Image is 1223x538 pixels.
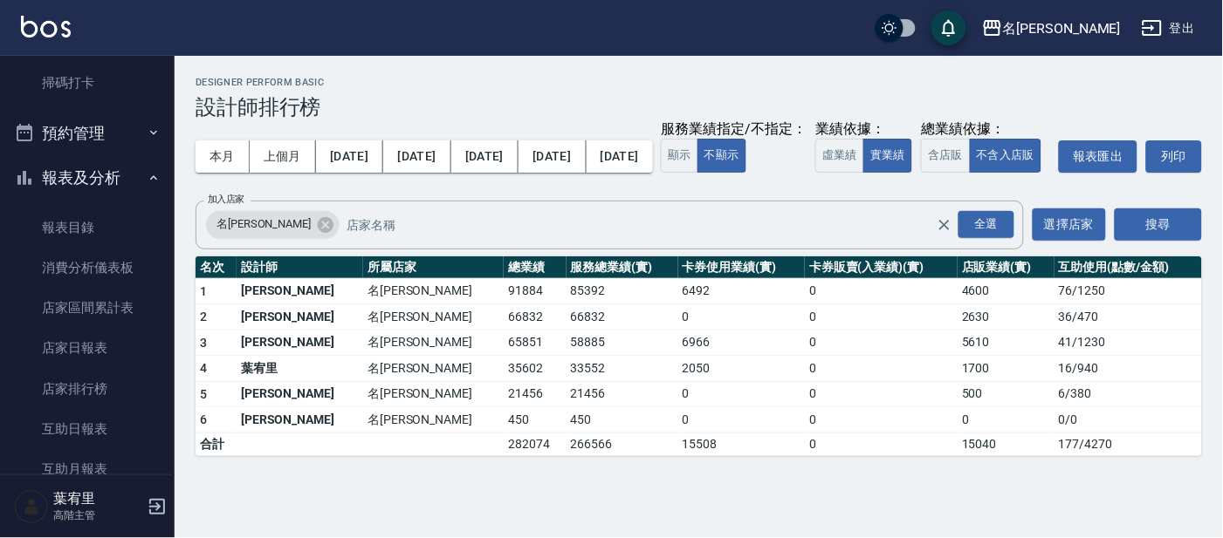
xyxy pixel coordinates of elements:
[7,63,168,103] a: 掃碼打卡
[206,211,340,239] div: 名[PERSON_NAME]
[815,139,864,173] button: 虛業績
[1033,208,1106,241] button: 選擇店家
[958,356,1055,382] td: 1700
[1059,140,1137,173] button: 報表匯出
[363,407,504,433] td: 名[PERSON_NAME]
[678,304,805,330] td: 0
[678,432,805,455] td: 15508
[237,256,363,279] th: 設計師
[7,208,168,248] a: 報表目錄
[504,432,566,455] td: 282074
[678,407,805,433] td: 0
[921,120,1050,139] div: 總業績依據：
[932,213,957,237] button: Clear
[955,208,1018,242] button: Open
[14,489,49,524] img: Person
[237,407,363,433] td: [PERSON_NAME]
[567,304,678,330] td: 66832
[237,330,363,356] td: [PERSON_NAME]
[970,139,1042,173] button: 不含入店販
[363,330,504,356] td: 名[PERSON_NAME]
[958,278,1055,304] td: 4600
[661,139,698,173] button: 顯示
[805,330,958,356] td: 0
[931,10,966,45] button: save
[678,356,805,382] td: 2050
[975,10,1128,46] button: 名[PERSON_NAME]
[363,278,504,304] td: 名[PERSON_NAME]
[53,507,142,523] p: 高階主管
[200,310,207,323] span: 2
[196,77,1202,88] h2: Designer Perform Basic
[678,330,805,356] td: 6966
[805,407,958,433] td: 0
[7,369,168,409] a: 店家排行榜
[661,120,807,139] div: 服務業績指定/不指定：
[697,139,746,173] button: 不顯示
[237,278,363,304] td: [PERSON_NAME]
[1115,208,1202,241] button: 搜尋
[196,95,1202,119] h3: 設計師排行榜
[805,304,958,330] td: 0
[7,155,168,201] button: 報表及分析
[958,432,1055,455] td: 15040
[958,330,1055,356] td: 5610
[504,278,566,304] td: 91884
[316,140,383,173] button: [DATE]
[237,356,363,382] td: 葉宥里
[815,120,912,139] div: 業績依據：
[200,412,207,426] span: 6
[504,330,566,356] td: 65851
[587,140,653,173] button: [DATE]
[1055,278,1202,304] td: 76 / 1250
[567,432,678,455] td: 266566
[958,211,1014,238] div: 全選
[363,381,504,407] td: 名[PERSON_NAME]
[250,140,316,173] button: 上個月
[451,140,519,173] button: [DATE]
[1055,256,1202,279] th: 互助使用(點數/金額)
[363,304,504,330] td: 名[PERSON_NAME]
[1055,432,1202,455] td: 177 / 4270
[504,304,566,330] td: 66832
[1055,304,1202,330] td: 36 / 470
[805,381,958,407] td: 0
[196,256,1202,456] table: a dense table
[567,330,678,356] td: 58885
[678,381,805,407] td: 0
[342,209,966,240] input: 店家名稱
[863,139,912,173] button: 實業績
[678,278,805,304] td: 6492
[1135,12,1202,44] button: 登出
[921,139,970,173] button: 含店販
[200,284,207,298] span: 1
[7,111,168,156] button: 預約管理
[200,336,207,350] span: 3
[196,432,237,455] td: 合計
[53,490,142,507] h5: 葉宥里
[678,256,805,279] th: 卡券使用業績(實)
[7,288,168,328] a: 店家區間累計表
[1055,407,1202,433] td: 0 / 0
[567,381,678,407] td: 21456
[383,140,450,173] button: [DATE]
[805,356,958,382] td: 0
[567,407,678,433] td: 450
[7,409,168,449] a: 互助日報表
[206,215,321,233] span: 名[PERSON_NAME]
[504,356,566,382] td: 35602
[363,356,504,382] td: 名[PERSON_NAME]
[958,304,1055,330] td: 2630
[504,407,566,433] td: 450
[519,140,586,173] button: [DATE]
[958,381,1055,407] td: 500
[196,256,237,279] th: 名次
[504,256,566,279] th: 總業績
[1003,17,1121,39] div: 名[PERSON_NAME]
[7,449,168,489] a: 互助月報表
[1146,140,1202,173] button: 列印
[1055,330,1202,356] td: 41 / 1230
[567,278,678,304] td: 85392
[21,16,71,37] img: Logo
